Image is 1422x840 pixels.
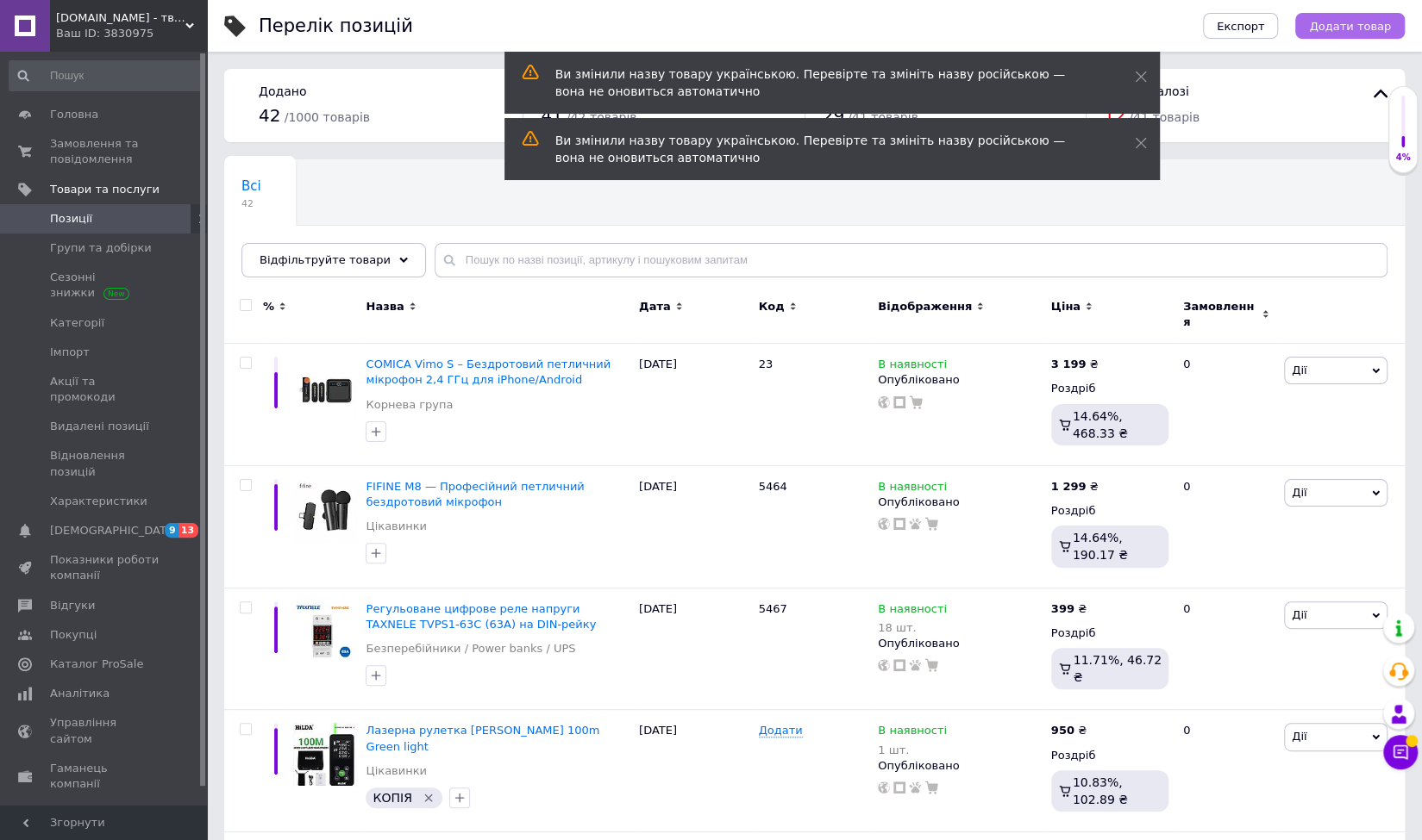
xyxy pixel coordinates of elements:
span: Гаманець компанії [50,761,160,792]
span: КОПІЯ [373,791,411,805]
span: Товари та послуги [50,182,160,197]
span: Імпорт [50,345,90,360]
svg: Видалити мітку [422,791,435,805]
div: ₴ [1051,357,1099,372]
span: Дата [639,299,671,314]
button: Експорт [1203,13,1279,39]
div: Роздріб [1051,748,1168,763]
a: FIFINE M8 — Професійний петличний бездротовий мікрофон [366,480,584,508]
div: Ваш ID: 3830975 [56,26,207,41]
img: COMICA Vimo S – Беспроводной петличный микрофон 2,4 ГГц для iPhone/Android [293,357,357,420]
span: В наявності [878,724,947,742]
div: ₴ [1051,601,1087,617]
div: Роздріб [1051,503,1168,519]
div: Ви змінили назву товару українською. Перевірте та змініть назву російською — вона не оновиться ав... [555,65,1092,100]
span: Дії [1292,486,1306,499]
span: Головна [50,107,98,122]
span: В наявності [878,358,947,376]
span: Відновлення позицій [50,448,160,479]
span: / 1000 товарів [285,110,370,124]
span: Експорт [1217,20,1265,33]
b: 399 [1051,602,1074,615]
b: 3 199 [1051,358,1087,370]
span: Код [759,299,785,314]
span: 10.83%, 102.89 ₴ [1073,775,1128,806]
span: Додано [259,84,306,98]
span: Управління сайтом [50,715,160,746]
div: 0 [1173,465,1280,588]
div: Роздріб [1051,381,1168,396]
span: Назва [366,299,404,314]
span: 14.64%, 468.33 ₴ [1073,409,1128,440]
a: Цікавинки [366,763,426,779]
span: Показники роботи компанії [50,552,160,583]
div: Роздріб [1051,625,1168,641]
span: Ціна [1051,299,1081,314]
b: 1 299 [1051,480,1087,493]
button: Додати товар [1295,13,1405,39]
span: Всі [241,178,261,194]
span: 9 [165,523,179,538]
span: Додати товар [1309,20,1391,33]
span: Групи та добірки [50,240,152,256]
div: 0 [1173,710,1280,832]
div: Опубліковано [878,636,1042,651]
div: 4% [1389,152,1417,164]
span: Дії [1292,364,1306,376]
span: 13 [179,523,198,538]
div: Опубліковано [878,758,1042,774]
div: Ви змінили назву товару українською. Перевірте та змініть назву російською — вона не оновиться ав... [555,132,1092,166]
div: 1 шт. [878,744,947,756]
div: ₴ [1051,723,1087,738]
div: [DATE] [635,588,755,710]
div: [DATE] [635,465,755,588]
input: Пошук по назві позиції, артикулу і пошуковим запитам [435,243,1388,277]
b: 950 [1051,724,1074,737]
a: Цікавинки [366,519,426,534]
a: Безперебійники / Power banks / UPS [366,641,575,656]
div: [DATE] [635,710,755,832]
span: 23 [759,358,774,370]
span: Видалені позиції [50,419,149,434]
div: 18 шт. [878,621,947,634]
span: [DEMOGRAPHIC_DATA] [50,523,178,538]
button: Чат з покупцем [1383,735,1418,769]
span: Додати [759,724,803,737]
a: Корнева група [366,397,453,413]
img: Лазерная рулетка Hilda 100m Green light [293,723,357,787]
span: Сезонні знижки [50,270,160,301]
span: В наявності [878,480,947,498]
div: [DATE] [635,344,755,466]
span: 14.64%, 190.17 ₴ [1073,531,1128,562]
span: Каталог ProSale [50,656,143,672]
span: 5467 [759,602,787,615]
div: Перелік позицій [259,17,413,35]
span: Дії [1292,608,1306,621]
span: % [263,299,274,314]
a: COMICA Vimo S – Бездротовий петличний мікрофон 2,4 ГГц для iPhone/Android [366,358,611,386]
span: Дії [1292,730,1306,743]
span: Відфільтруйте товари [260,253,391,266]
div: Опубліковано [878,495,1042,510]
span: Аналітика [50,686,110,701]
span: Відгуки [50,598,95,613]
span: Відображення [878,299,972,314]
span: 42 [259,105,280,126]
a: Лазерна рулетка [PERSON_NAME] 100m Green light [366,724,599,752]
span: Позиції [50,211,92,227]
span: Категорії [50,315,104,331]
div: 0 [1173,344,1280,466]
input: Пошук [9,60,204,91]
span: Акції та промокоди [50,374,160,405]
span: В наявності [878,602,947,620]
a: Регульоване цифрове реле напруги TAXNELE TVPS1-63C (63А) на DIN-рейку [366,602,596,631]
span: Замовлення та повідомлення [50,136,160,167]
span: Замовлення [1183,299,1257,330]
img: FIFINE M6 - Профессиональный петличный беспроводной микрофон [293,479,357,543]
div: Опубліковано [878,372,1042,388]
div: 0 [1173,588,1280,710]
